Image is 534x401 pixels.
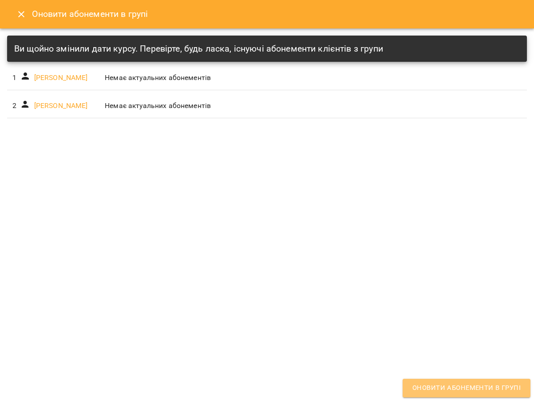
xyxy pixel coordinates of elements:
[11,4,32,25] button: Close
[34,101,88,110] a: [PERSON_NAME]
[412,382,521,394] span: Оновити абонементи в групі
[11,99,18,113] div: 2
[91,72,225,83] p: Немає актуальних абонементів
[14,42,383,56] h6: Ви щойно змінили дати курсу. Перевірте, будь ласка, існуючі абонементи клієнтів з групи
[403,379,530,397] button: Оновити абонементи в групі
[11,71,18,85] div: 1
[91,100,225,111] p: Немає актуальних абонементів
[34,73,88,82] a: [PERSON_NAME]
[32,7,523,21] h6: Оновити абонементи в групі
